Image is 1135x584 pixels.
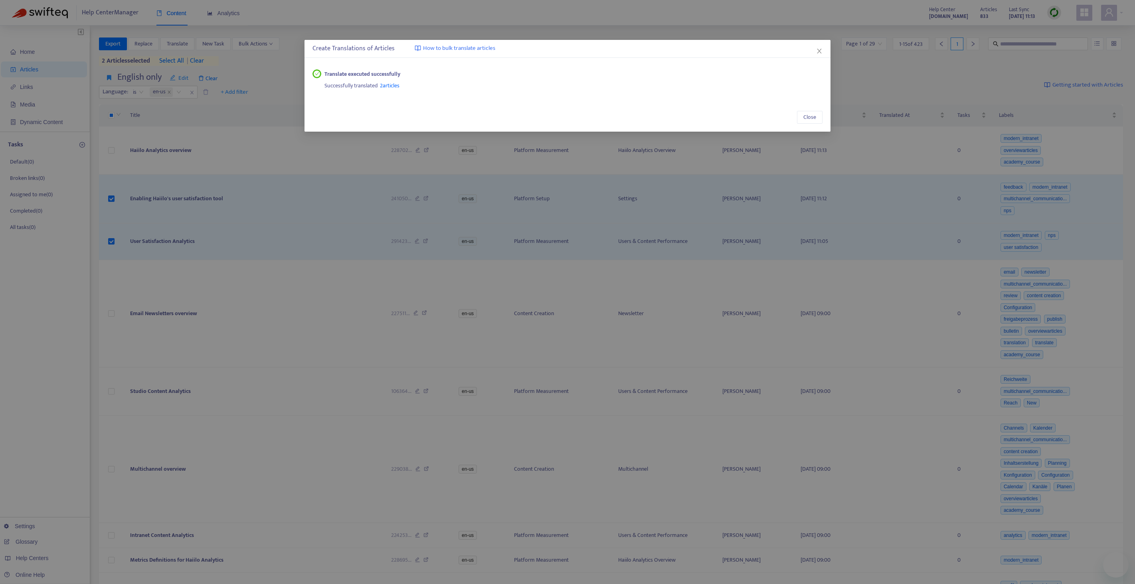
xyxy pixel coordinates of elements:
span: How to bulk translate articles [423,44,495,53]
button: Close [797,111,823,124]
span: check [315,71,319,76]
span: 2 articles [380,81,399,90]
span: close [816,48,823,54]
iframe: Button to launch messaging window [1103,552,1129,578]
img: image-link [415,45,421,51]
div: Create Translations of Articles [312,44,823,53]
strong: Translate executed successfully [324,70,400,79]
div: Successfully translated [324,79,823,91]
button: Close [815,47,824,55]
span: Close [803,113,816,122]
a: How to bulk translate articles [415,44,495,53]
